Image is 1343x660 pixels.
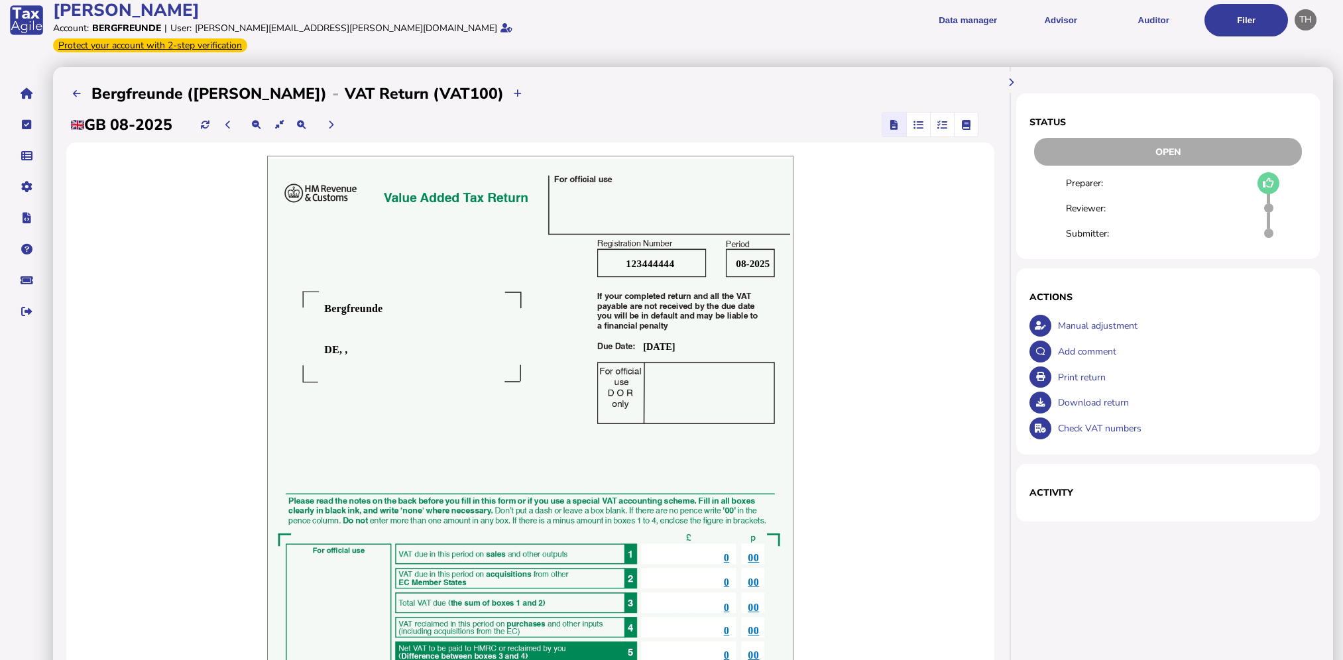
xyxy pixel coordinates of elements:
button: Shows a dropdown of Data manager options [926,4,1010,36]
button: Refresh data for current period [194,114,216,136]
div: Return status - Actions are restricted to nominated users [1029,138,1307,166]
div: Add comment [1055,339,1307,364]
div: From Oct 1, 2025, 2-step verification will be required to login. Set it up now... [53,38,247,52]
button: Make a comment in the activity log. [1029,341,1051,362]
u: 00 [748,552,759,563]
div: - [327,83,345,104]
button: Next period [320,114,342,136]
div: Profile settings [1295,9,1316,31]
span: 0 [724,625,730,636]
button: Mark as draft [1257,172,1279,194]
button: Sign out [13,298,40,325]
div: Bergfreunde [92,22,161,34]
button: Make the return view larger [290,114,312,136]
div: Preparer: [1066,177,1141,190]
button: Manage settings [13,173,40,201]
button: Open printable view of return. [1029,366,1051,388]
span: 0 [724,552,730,563]
div: Submitter: [1066,227,1141,240]
mat-button-toggle: Return view [882,113,906,137]
b: [DATE] [643,341,675,352]
button: Help pages [13,235,40,263]
button: Upload transactions [507,83,529,105]
menu: navigate products [674,4,1289,36]
h2: GB 08-2025 [71,115,172,135]
h1: Actions [1029,291,1307,303]
b: DE, , [324,344,347,355]
button: Developer hub links [13,204,40,232]
div: Check VAT numbers [1055,415,1307,441]
u: 00 [748,625,759,636]
mat-button-toggle: Reconcilliation view by document [906,113,930,137]
div: Reviewer: [1066,202,1141,215]
button: Make the return view smaller [246,114,268,136]
button: Data manager [13,142,40,170]
b: 08-2025 [736,258,770,269]
h2: Bergfreunde ([PERSON_NAME]) [91,83,327,104]
b: Bergfreunde [324,303,382,314]
h1: Activity [1029,486,1307,499]
button: Make an adjustment to this return. [1029,315,1051,337]
div: User: [170,22,192,34]
button: Raise a support ticket [13,266,40,294]
button: Filings list - by month [66,83,88,105]
div: | [164,22,167,34]
h1: Status [1029,116,1307,129]
button: Hide [1000,72,1022,93]
u: 0 [724,602,730,613]
h2: VAT Return (VAT100) [345,83,504,104]
button: Reset the return view [268,114,290,136]
mat-button-toggle: Ledger [954,113,978,137]
div: Manual adjustment [1055,313,1307,339]
button: Download return [1029,392,1051,413]
div: [PERSON_NAME][EMAIL_ADDRESS][PERSON_NAME][DOMAIN_NAME] [195,22,497,34]
div: Print return [1055,364,1307,390]
button: Check VAT numbers on return. [1029,417,1051,439]
button: Previous period [217,114,239,136]
u: 00 [748,602,759,613]
mat-button-toggle: Reconcilliation view by tax code [930,113,954,137]
button: Home [13,80,40,107]
div: Account: [53,22,89,34]
u: 00 [748,577,759,588]
div: Open [1034,138,1302,166]
button: Filer [1204,4,1288,36]
span: 0 [724,577,730,588]
i: Email verified [500,23,512,32]
button: Auditor [1112,4,1195,36]
b: 123444444 [626,258,674,269]
img: gb.png [71,120,84,130]
div: Download return [1055,390,1307,415]
button: Shows a dropdown of VAT Advisor options [1019,4,1102,36]
button: Tasks [13,111,40,138]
